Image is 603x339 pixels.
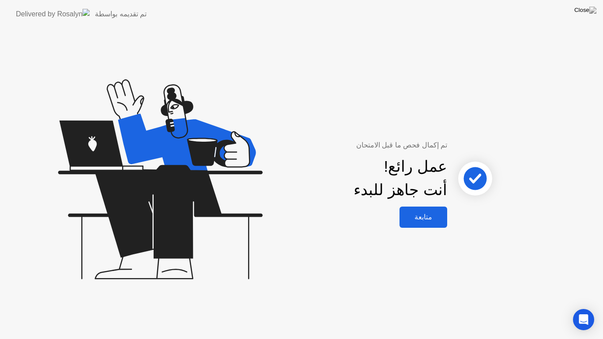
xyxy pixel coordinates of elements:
div: متابعة [402,213,445,221]
div: عمل رائع! أنت جاهز للبدء [354,155,447,202]
div: Open Intercom Messenger [573,309,594,330]
img: Close [574,7,596,14]
button: متابعة [399,207,447,228]
div: تم تقديمه بواسطة [95,9,147,19]
img: Delivered by Rosalyn [16,9,90,19]
div: تم إكمال فحص ما قبل الامتحان [265,140,447,151]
